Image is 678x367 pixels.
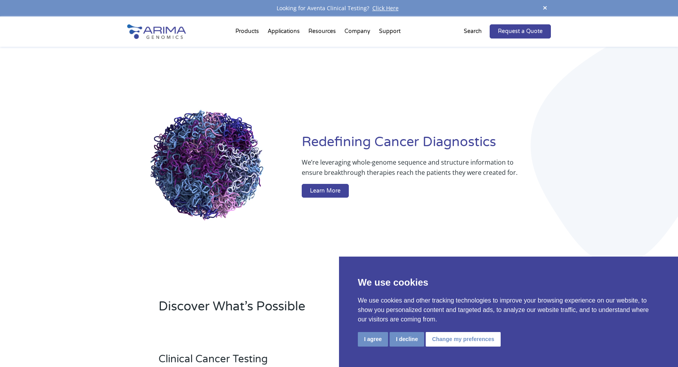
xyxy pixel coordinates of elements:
[127,3,551,13] div: Looking for Aventa Clinical Testing?
[369,4,402,12] a: Click Here
[358,332,388,347] button: I agree
[358,275,659,290] p: We use cookies
[390,332,424,347] button: I decline
[464,26,482,37] p: Search
[159,298,439,321] h2: Discover What’s Possible
[490,24,551,39] a: Request a Quote
[426,332,501,347] button: Change my preferences
[127,24,186,39] img: Arima-Genomics-logo
[358,296,659,324] p: We use cookies and other tracking technologies to improve your browsing experience on our website...
[302,184,349,198] a: Learn More
[302,157,519,184] p: We’re leveraging whole-genome sequence and structure information to ensure breakthrough therapies...
[302,133,551,157] h1: Redefining Cancer Diagnostics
